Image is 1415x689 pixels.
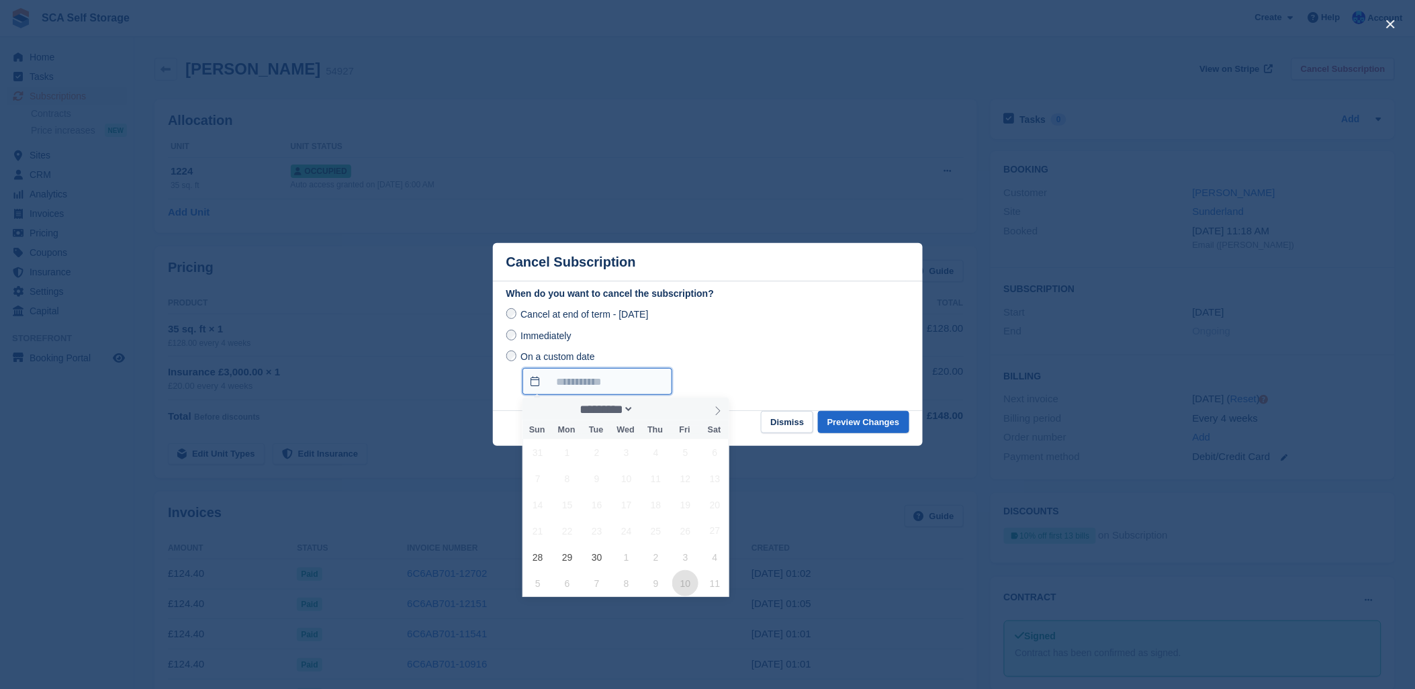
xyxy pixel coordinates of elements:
span: September 2, 2025 [584,439,610,465]
span: September 6, 2025 [702,439,728,465]
span: September 25, 2025 [643,518,669,544]
span: September 29, 2025 [554,544,580,570]
span: September 26, 2025 [672,518,698,544]
span: September 22, 2025 [554,518,580,544]
span: Thu [641,426,670,434]
span: October 6, 2025 [554,570,580,596]
input: Immediately [506,330,517,340]
span: Sun [522,426,552,434]
span: September 1, 2025 [554,439,580,465]
span: October 8, 2025 [613,570,639,596]
span: October 4, 2025 [702,544,728,570]
span: September 27, 2025 [702,518,728,544]
span: September 23, 2025 [584,518,610,544]
span: September 20, 2025 [702,492,728,518]
span: September 15, 2025 [554,492,580,518]
span: September 8, 2025 [554,465,580,492]
span: Wed [611,426,641,434]
span: October 11, 2025 [702,570,728,596]
span: September 10, 2025 [613,465,639,492]
span: October 7, 2025 [584,570,610,596]
span: October 9, 2025 [643,570,669,596]
span: September 4, 2025 [643,439,669,465]
span: October 5, 2025 [524,570,551,596]
span: September 18, 2025 [643,492,669,518]
button: Dismiss [761,411,813,433]
button: close [1380,13,1402,35]
span: Tue [582,426,611,434]
span: October 3, 2025 [672,544,698,570]
span: September 12, 2025 [672,465,698,492]
span: August 31, 2025 [524,439,551,465]
span: September 13, 2025 [702,465,728,492]
input: Cancel at end of term - [DATE] [506,308,517,319]
span: Fri [670,426,700,434]
span: September 24, 2025 [613,518,639,544]
input: On a custom date [522,368,672,395]
span: September 3, 2025 [613,439,639,465]
span: Immediately [520,330,571,341]
span: September 5, 2025 [672,439,698,465]
span: September 16, 2025 [584,492,610,518]
span: September 30, 2025 [584,544,610,570]
span: September 14, 2025 [524,492,551,518]
p: Cancel Subscription [506,255,636,270]
span: September 19, 2025 [672,492,698,518]
span: September 28, 2025 [524,544,551,570]
span: October 1, 2025 [613,544,639,570]
select: Month [576,402,635,416]
span: Sat [700,426,729,434]
span: October 2, 2025 [643,544,669,570]
span: On a custom date [520,351,595,362]
span: Mon [552,426,582,434]
span: September 17, 2025 [613,492,639,518]
span: October 10, 2025 [672,570,698,596]
span: September 9, 2025 [584,465,610,492]
input: On a custom date [506,351,517,361]
span: September 21, 2025 [524,518,551,544]
span: Cancel at end of term - [DATE] [520,309,648,320]
span: September 11, 2025 [643,465,669,492]
input: Year [634,402,676,416]
button: Preview Changes [818,411,909,433]
label: When do you want to cancel the subscription? [506,287,909,301]
span: September 7, 2025 [524,465,551,492]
